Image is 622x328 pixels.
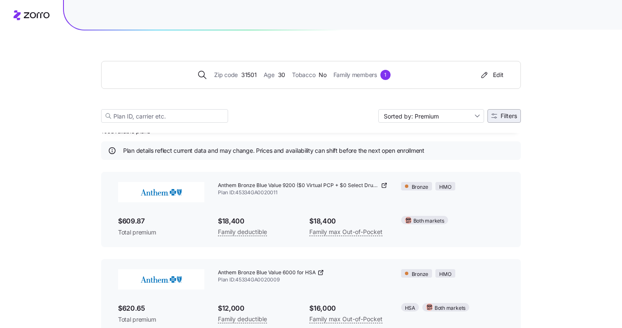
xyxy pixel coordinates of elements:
[435,304,465,312] span: Both markets
[123,146,424,155] span: Plan details reflect current data and may change. Prices and availability can shift before the ne...
[264,70,275,80] span: Age
[413,217,444,225] span: Both markets
[309,227,383,237] span: Family max Out-of-Pocket
[439,270,451,278] span: HMO
[218,276,388,284] span: Plan ID: 45334GA0020009
[101,109,228,123] input: Plan ID, carrier etc.
[501,113,517,119] span: Filters
[487,109,521,123] button: Filters
[309,314,383,324] span: Family max Out-of-Pocket
[118,315,204,324] span: Total premium
[380,70,391,80] div: 1
[118,228,204,237] span: Total premium
[412,270,429,278] span: Bronze
[319,70,326,80] span: No
[118,269,204,289] img: Anthem
[118,182,204,202] img: Anthem
[292,70,315,80] span: Tobacco
[218,227,267,237] span: Family deductible
[218,269,316,276] span: Anthem Bronze Blue Value 6000 for HSA
[309,216,387,226] span: $18,400
[218,216,296,226] span: $18,400
[218,182,379,189] span: Anthem Bronze Blue Value 9200 ($0 Virtual PCP + $0 Select Drugs)
[241,70,257,80] span: 31501
[439,183,451,191] span: HMO
[333,70,377,80] span: Family members
[218,303,296,314] span: $12,000
[118,216,204,226] span: $609.87
[476,68,507,82] button: Edit
[278,70,285,80] span: 30
[378,109,484,123] input: Sort by
[214,70,238,80] span: Zip code
[405,304,415,312] span: HSA
[479,71,504,79] div: Edit
[218,314,267,324] span: Family deductible
[118,303,204,314] span: $620.65
[218,189,388,196] span: Plan ID: 45334GA0020011
[309,303,387,314] span: $16,000
[412,183,429,191] span: Bronze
